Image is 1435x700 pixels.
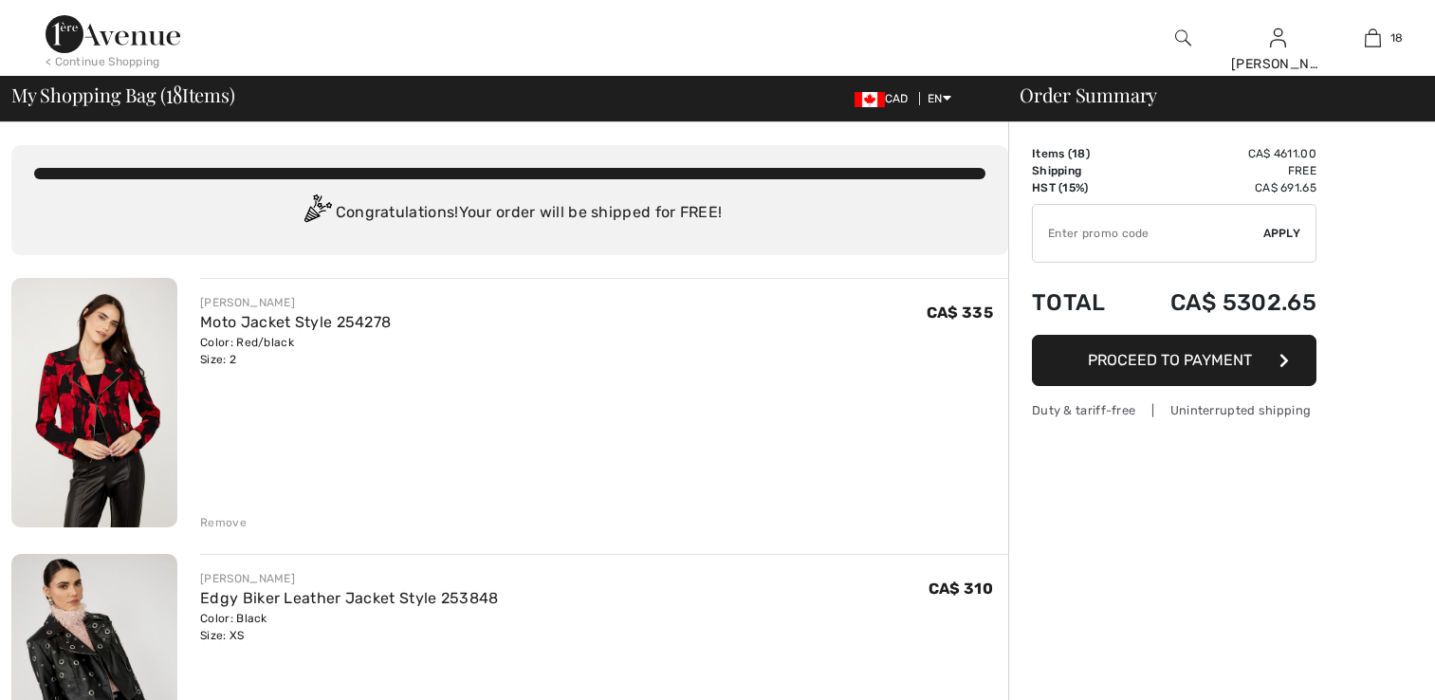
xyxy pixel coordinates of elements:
[855,92,885,107] img: Canadian Dollar
[855,92,916,105] span: CAD
[1326,27,1419,49] a: 18
[1365,27,1381,49] img: My Bag
[11,85,235,104] span: My Shopping Bag ( Items)
[1032,179,1127,196] td: HST (15%)
[927,304,993,322] span: CA$ 335
[997,85,1424,104] div: Order Summary
[1032,335,1316,386] button: Proceed to Payment
[200,313,391,331] a: Moto Jacket Style 254278
[1033,205,1263,262] input: Promo code
[1127,270,1316,335] td: CA$ 5302.65
[200,610,498,644] div: Color: Black Size: XS
[46,15,180,53] img: 1ère Avenue
[11,278,177,527] img: Moto Jacket Style 254278
[1175,27,1191,49] img: search the website
[298,194,336,232] img: Congratulation2.svg
[928,92,951,105] span: EN
[1263,225,1301,242] span: Apply
[1127,162,1316,179] td: Free
[200,514,247,531] div: Remove
[1231,54,1324,74] div: [PERSON_NAME]
[200,294,391,311] div: [PERSON_NAME]
[1032,162,1127,179] td: Shipping
[1390,29,1404,46] span: 18
[1127,179,1316,196] td: CA$ 691.65
[1127,145,1316,162] td: CA$ 4611.00
[1072,147,1086,160] span: 18
[1032,145,1127,162] td: Items ( )
[1088,351,1252,369] span: Proceed to Payment
[1270,28,1286,46] a: Sign In
[166,81,182,105] span: 18
[1032,270,1127,335] td: Total
[46,53,160,70] div: < Continue Shopping
[34,194,985,232] div: Congratulations! Your order will be shipped for FREE!
[200,334,391,368] div: Color: Red/black Size: 2
[200,589,498,607] a: Edgy Biker Leather Jacket Style 253848
[929,580,993,598] span: CA$ 310
[1032,401,1316,419] div: Duty & tariff-free | Uninterrupted shipping
[200,570,498,587] div: [PERSON_NAME]
[1270,27,1286,49] img: My Info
